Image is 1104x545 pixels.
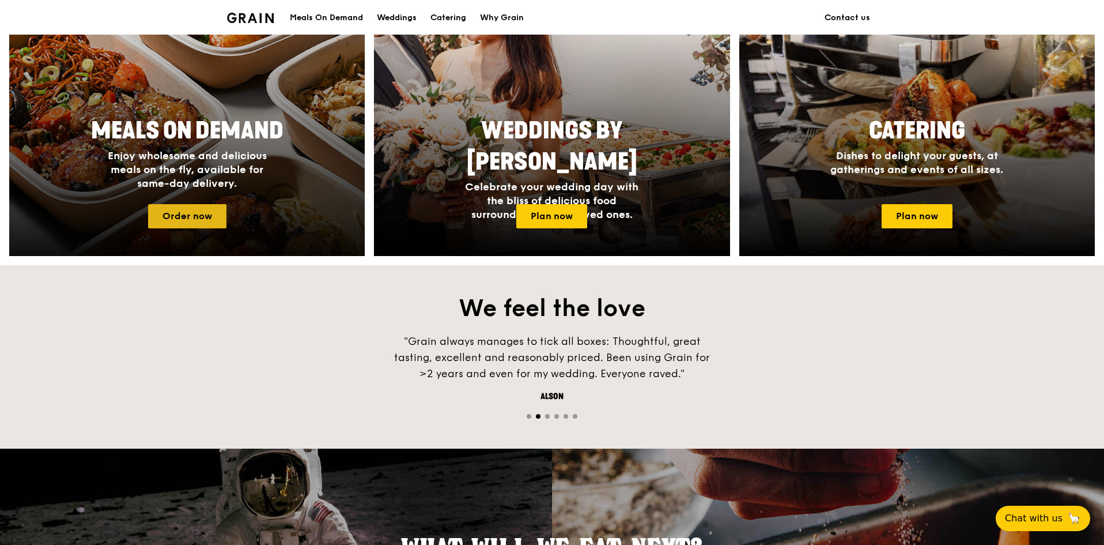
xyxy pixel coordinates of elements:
span: Go to slide 1 [527,414,531,419]
div: Alson [379,391,725,403]
div: Catering [430,1,466,35]
span: Celebrate your wedding day with the bliss of delicious food surrounded by your loved ones. [465,181,638,221]
img: Grain [227,13,274,23]
a: Contact us [818,1,877,35]
button: Chat with us🦙 [996,506,1090,531]
span: Go to slide 6 [573,414,577,419]
div: Why Grain [480,1,524,35]
span: 🦙 [1067,512,1081,525]
span: Go to slide 5 [564,414,568,419]
span: Catering [869,117,965,145]
a: Plan now [516,204,587,228]
div: Weddings [377,1,417,35]
a: Order now [148,204,226,228]
span: Go to slide 4 [554,414,559,419]
span: Dishes to delight your guests, at gatherings and events of all sizes. [830,149,1003,176]
a: Plan now [882,204,952,228]
span: Go to slide 2 [536,414,540,419]
a: Weddings [370,1,424,35]
a: Catering [424,1,473,35]
span: Go to slide 3 [545,414,550,419]
span: Weddings by [PERSON_NAME] [467,117,637,176]
span: Enjoy wholesome and delicious meals on the fly, available for same-day delivery. [108,149,267,190]
span: Chat with us [1005,512,1063,525]
a: Why Grain [473,1,531,35]
span: Meals On Demand [91,117,283,145]
div: "Grain always manages to tick all boxes: Thoughtful, great tasting, excellent and reasonably pric... [379,333,725,382]
div: Meals On Demand [290,1,363,35]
